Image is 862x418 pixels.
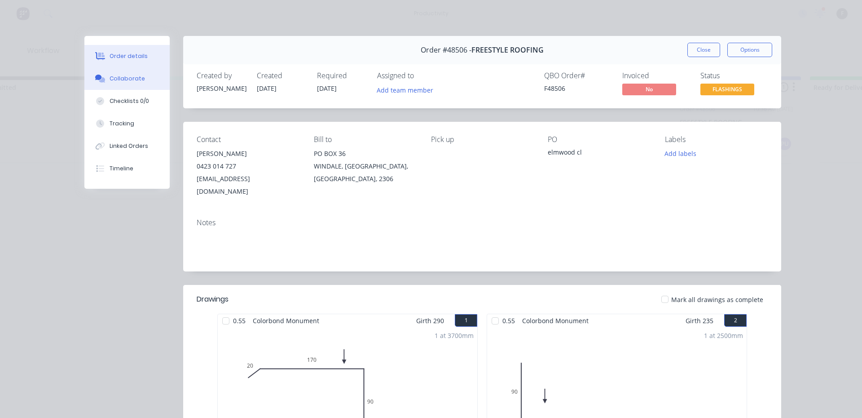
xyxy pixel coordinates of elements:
[471,46,544,54] span: FREESTYLE ROOFING
[727,43,772,57] button: Options
[519,314,592,327] span: Colorbond Monument
[110,120,134,128] div: Tracking
[197,84,246,93] div: [PERSON_NAME]
[229,314,249,327] span: 0.55
[84,45,170,67] button: Order details
[372,84,438,96] button: Add team member
[700,84,754,95] span: FLASHINGS
[704,331,743,340] div: 1 at 2500mm
[84,67,170,90] button: Collaborate
[671,295,763,304] span: Mark all drawings as complete
[700,71,768,80] div: Status
[317,84,337,93] span: [DATE]
[197,147,299,160] div: [PERSON_NAME]
[435,331,474,340] div: 1 at 3700mm
[110,52,148,60] div: Order details
[249,314,323,327] span: Colorbond Monument
[84,112,170,135] button: Tracking
[314,135,417,144] div: Bill to
[84,157,170,180] button: Timeline
[416,314,444,327] span: Girth 290
[314,147,417,185] div: PO BOX 36WINDALE, [GEOGRAPHIC_DATA], [GEOGRAPHIC_DATA], 2306
[548,135,651,144] div: PO
[700,84,754,97] button: FLASHINGS
[377,84,438,96] button: Add team member
[110,165,133,173] div: Timeline
[197,71,246,80] div: Created by
[622,84,676,95] span: No
[660,147,701,160] button: Add labels
[665,135,768,144] div: Labels
[622,71,690,80] div: Invoiced
[724,314,747,327] button: 2
[317,71,366,80] div: Required
[197,160,299,173] div: 0423 014 727
[314,147,417,160] div: PO BOX 36
[257,84,277,93] span: [DATE]
[110,142,148,150] div: Linked Orders
[84,135,170,157] button: Linked Orders
[499,314,519,327] span: 0.55
[84,90,170,112] button: Checklists 0/0
[377,71,467,80] div: Assigned to
[548,147,651,160] div: elmwood cl
[197,218,768,227] div: Notes
[455,314,477,327] button: 1
[687,43,720,57] button: Close
[431,135,534,144] div: Pick up
[544,84,611,93] div: F48506
[421,46,471,54] span: Order #48506 -
[197,135,299,144] div: Contact
[314,160,417,185] div: WINDALE, [GEOGRAPHIC_DATA], [GEOGRAPHIC_DATA], 2306
[110,75,145,83] div: Collaborate
[197,294,229,305] div: Drawings
[544,71,611,80] div: QBO Order #
[197,147,299,198] div: [PERSON_NAME]0423 014 727[EMAIL_ADDRESS][DOMAIN_NAME]
[110,97,149,105] div: Checklists 0/0
[197,173,299,198] div: [EMAIL_ADDRESS][DOMAIN_NAME]
[257,71,306,80] div: Created
[686,314,713,327] span: Girth 235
